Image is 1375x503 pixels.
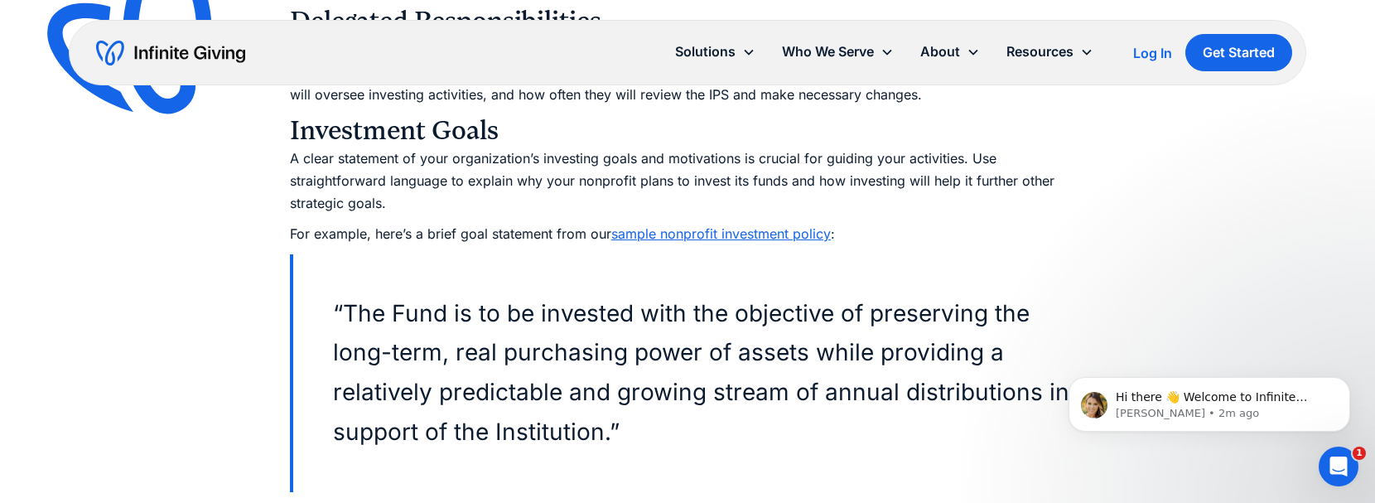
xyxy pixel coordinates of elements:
[662,34,769,70] div: Solutions
[1133,43,1172,63] a: Log In
[290,254,1085,493] blockquote: “The Fund is to be invested with the objective of preserving the long-term, real purchasing power...
[290,114,1085,148] h3: Investment Goals
[907,34,993,70] div: About
[782,41,874,63] div: Who We Serve
[1006,41,1073,63] div: Resources
[1133,46,1172,60] div: Log In
[1044,342,1375,458] iframe: Intercom notifications message
[96,40,245,66] a: home
[611,225,831,242] a: sample nonprofit investment policy
[1319,447,1358,486] iframe: Intercom live chat
[675,41,736,63] div: Solutions
[290,223,1085,245] p: For example, here’s a brief goal statement from our :
[993,34,1107,70] div: Resources
[1185,34,1292,71] a: Get Started
[1353,447,1366,460] span: 1
[920,41,960,63] div: About
[290,148,1085,215] p: A clear statement of your organization’s investing goals and motivations is crucial for guiding y...
[769,34,907,70] div: Who We Serve
[290,5,1085,38] h3: Delegated Responsibilities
